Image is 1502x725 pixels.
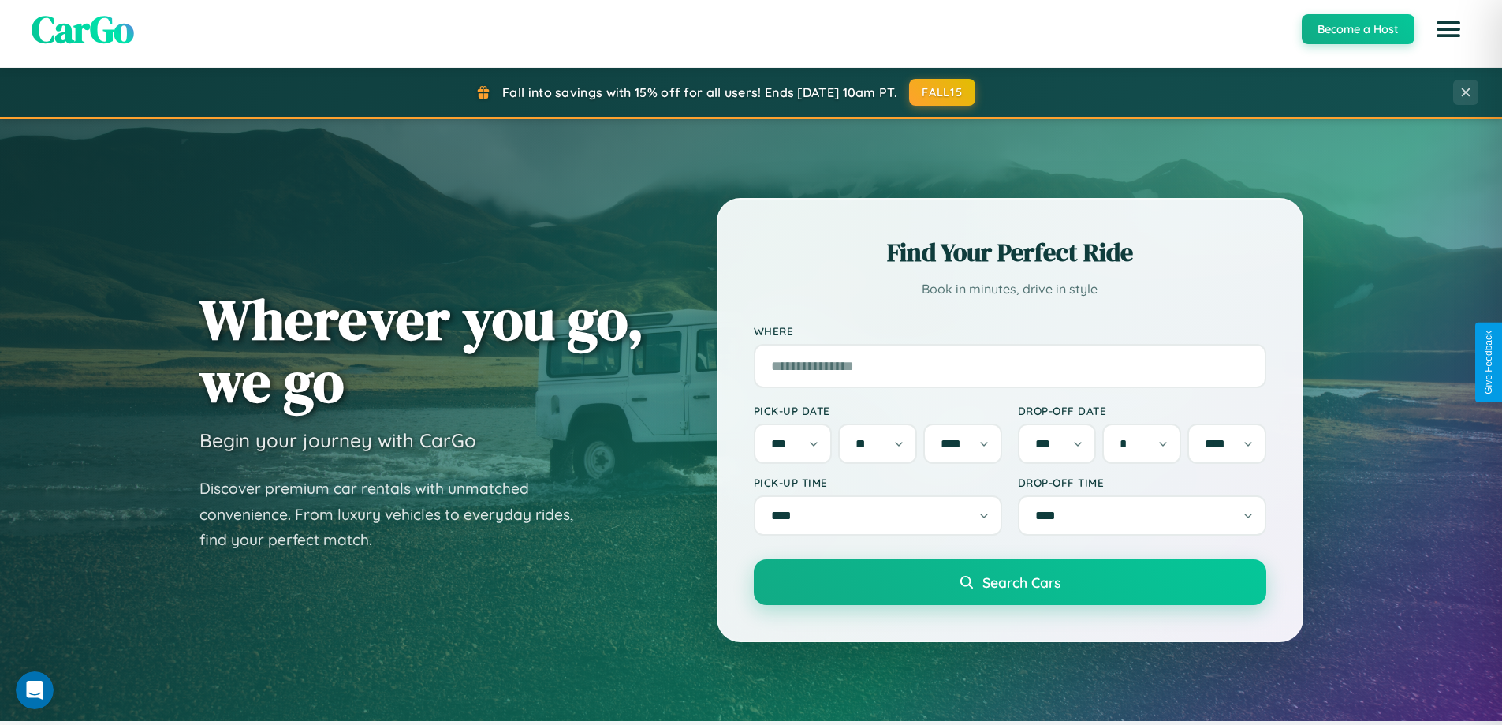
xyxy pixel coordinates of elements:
span: Search Cars [982,574,1060,591]
label: Pick-up Time [754,476,1002,489]
h1: Wherever you go, we go [199,288,644,413]
h2: Find Your Perfect Ride [754,235,1266,270]
button: FALL15 [909,79,975,106]
h3: Begin your journey with CarGo [199,428,476,452]
label: Pick-up Date [754,404,1002,417]
div: Give Feedback [1483,331,1494,394]
p: Book in minutes, drive in style [754,278,1266,301]
label: Drop-off Time [1018,476,1266,489]
label: Where [754,324,1266,338]
span: Fall into savings with 15% off for all users! Ends [DATE] 10am PT. [502,84,897,100]
button: Open menu [1426,7,1470,51]
p: Discover premium car rentals with unmatched convenience. From luxury vehicles to everyday rides, ... [199,476,594,553]
button: Become a Host [1302,14,1414,44]
label: Drop-off Date [1018,404,1266,417]
iframe: Intercom live chat [16,671,54,709]
span: CarGo [32,3,134,55]
button: Search Cars [754,559,1266,605]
